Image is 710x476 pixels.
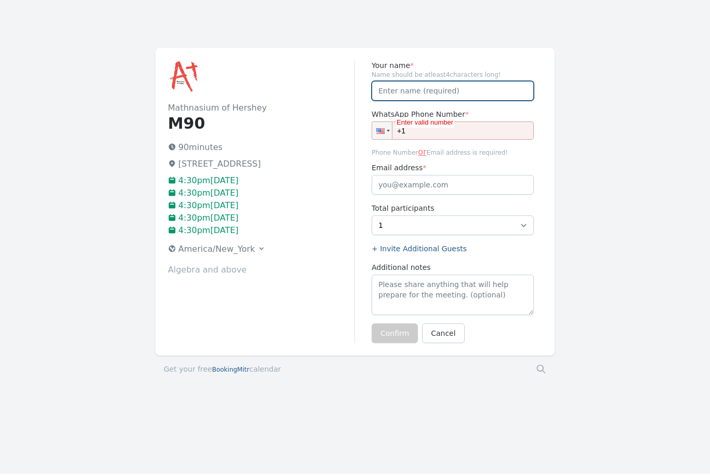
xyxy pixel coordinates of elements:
[372,62,534,73] label: Your name
[372,264,534,275] label: Additional notes
[372,165,534,175] label: Email address
[372,325,418,345] button: Confirm
[396,119,454,130] div: Enter valid number
[418,149,426,159] span: or
[178,161,261,171] span: [STREET_ADDRESS]
[168,214,354,226] p: 4:30pm[DATE]
[168,104,354,116] h2: Mathnasium of Hershey
[164,243,270,260] button: America/New_York
[372,205,534,215] label: Total participants
[372,124,534,142] input: 1 (702) 123-4567
[422,325,464,345] a: Cancel
[168,116,354,135] h1: M90
[372,246,534,256] label: + Invite Additional Guests
[168,201,354,214] p: 4:30pm[DATE]
[212,368,249,375] span: BookingMitr
[372,177,534,197] input: you@example.com
[372,124,392,141] div: United States: + 1
[372,83,534,103] input: Enter name (required)
[168,143,354,156] p: 90 minutes
[372,73,534,81] span: Name should be atleast 4 characters long!
[164,366,281,376] a: Get your freeBookingMitrcalendar
[168,266,354,278] p: Algebra and above
[168,226,354,239] p: 4:30pm[DATE]
[372,148,534,160] span: Phone Number Email address is required!
[168,189,354,201] p: 4:30pm[DATE]
[168,176,354,189] p: 4:30pm[DATE]
[168,62,201,96] img: Mathnasium of Hershey
[372,111,534,121] label: WhatsApp Phone Number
